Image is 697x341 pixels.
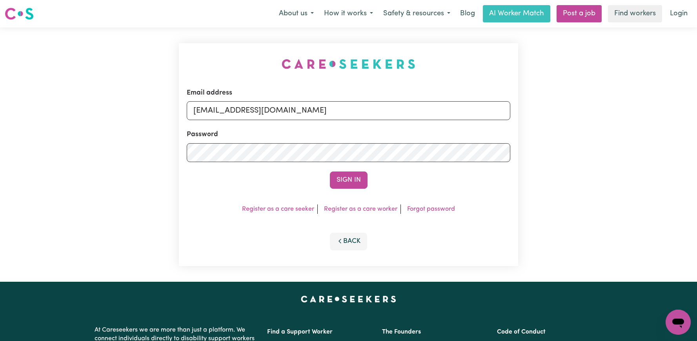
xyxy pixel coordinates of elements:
[378,5,455,22] button: Safety & resources
[382,329,421,335] a: The Founders
[5,5,34,23] a: Careseekers logo
[666,310,691,335] iframe: Button to launch messaging window
[557,5,602,22] a: Post a job
[187,101,510,120] input: Email address
[187,129,218,140] label: Password
[301,296,396,302] a: Careseekers home page
[497,329,546,335] a: Code of Conduct
[274,5,319,22] button: About us
[319,5,378,22] button: How it works
[5,7,34,21] img: Careseekers logo
[187,88,232,98] label: Email address
[483,5,550,22] a: AI Worker Match
[407,206,455,212] a: Forgot password
[267,329,333,335] a: Find a Support Worker
[330,171,368,189] button: Sign In
[455,5,480,22] a: Blog
[665,5,692,22] a: Login
[330,233,368,250] button: Back
[242,206,314,212] a: Register as a care seeker
[324,206,397,212] a: Register as a care worker
[608,5,662,22] a: Find workers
